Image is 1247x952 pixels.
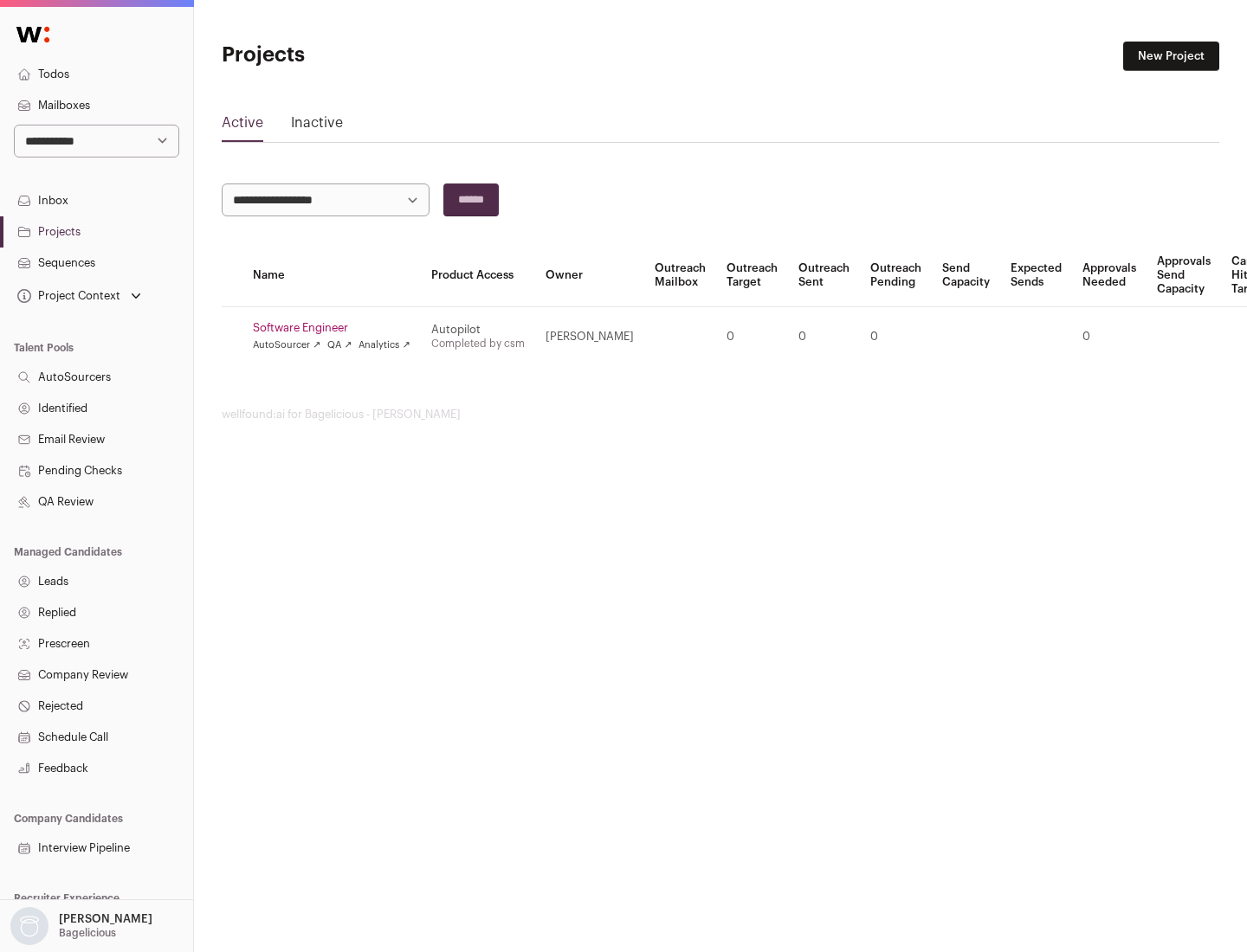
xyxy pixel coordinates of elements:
[14,284,145,308] button: Open dropdown
[535,307,644,367] td: [PERSON_NAME]
[860,307,932,367] td: 0
[10,907,48,945] img: nopic.png
[222,42,554,69] h1: Projects
[788,244,860,307] th: Outreach Sent
[222,113,263,140] a: Active
[860,244,932,307] th: Outreach Pending
[716,244,788,307] th: Outreach Target
[222,408,1219,421] footer: wellfound:ai for Bagelicious - [PERSON_NAME]
[291,113,343,140] a: Inactive
[431,338,525,349] a: Completed by csm
[421,244,535,307] th: Product Access
[1147,244,1221,307] th: Approvals Send Capacity
[644,244,716,307] th: Outreach Mailbox
[1072,244,1147,307] th: Approvals Needed
[59,926,116,940] p: Bagelicious
[253,338,320,352] a: AutoSourcer ↗
[359,338,410,352] a: Analytics ↗
[431,323,525,337] div: Autopilot
[59,912,152,926] p: [PERSON_NAME]
[788,307,860,367] td: 0
[7,17,59,52] img: Wellfound
[14,289,120,303] div: Project Context
[242,244,421,307] th: Name
[1072,307,1147,367] td: 0
[7,907,156,945] button: Open dropdown
[327,338,352,352] a: QA ↗
[253,321,410,335] a: Software Engineer
[1000,244,1072,307] th: Expected Sends
[1123,42,1219,71] a: New Project
[535,244,644,307] th: Owner
[716,307,788,367] td: 0
[932,244,1000,307] th: Send Capacity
